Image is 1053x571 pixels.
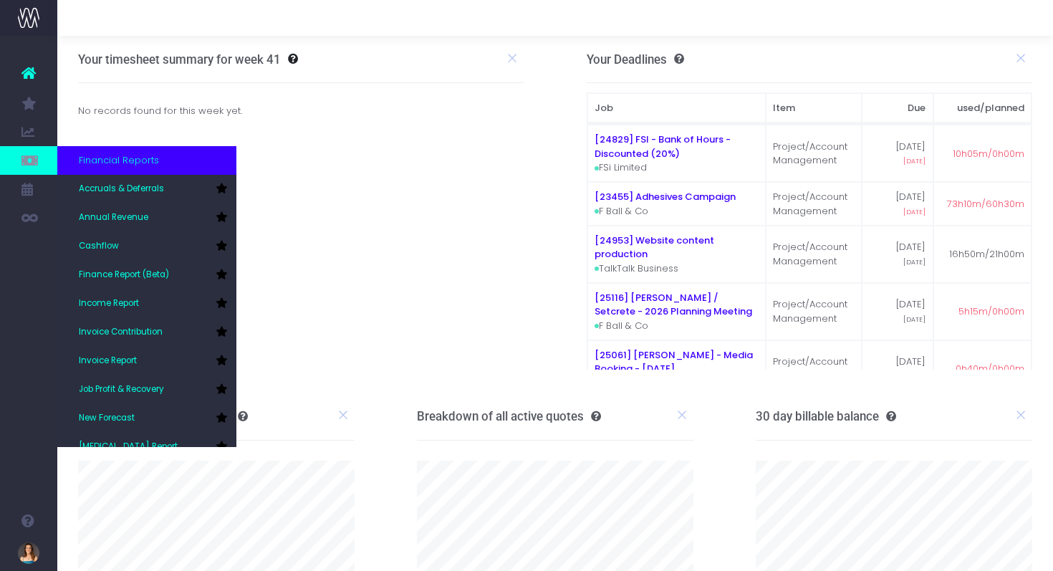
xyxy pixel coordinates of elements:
[587,182,766,226] td: F Ball & Co
[67,104,535,118] div: No records found for this week yet.
[57,289,236,318] a: Income Report
[79,383,164,396] span: Job Profit & Recovery
[958,304,1024,319] span: 5h15m/0h00m
[953,147,1024,161] span: 10h05m/0h00m
[766,226,862,283] td: Project/Account Management
[79,412,135,425] span: New Forecast
[903,257,925,267] span: [DATE]
[862,125,933,182] td: [DATE]
[57,318,236,347] a: Invoice Contribution
[903,315,925,325] span: [DATE]
[956,362,1024,376] span: 0h40m/0h00m
[595,348,753,376] a: [25061] [PERSON_NAME] - Media Booking - [DATE]
[595,133,731,160] a: [24829] FSI - Bank of Hours - Discounted (20%)
[79,355,137,368] span: Invoice Report
[79,211,148,224] span: Annual Revenue
[862,340,933,398] td: [DATE]
[862,283,933,340] td: [DATE]
[595,234,714,261] a: [24953] Website content production
[79,269,169,282] span: Finance Report (Beta)
[79,240,119,253] span: Cashflow
[57,433,236,461] a: [MEDICAL_DATA] Report
[595,190,736,203] a: [23455] Adhesives Campaign
[78,52,281,67] h3: Your timesheet summary for week 41
[903,156,925,166] span: [DATE]
[903,207,925,217] span: [DATE]
[587,125,766,182] td: FSi Limited
[766,93,862,123] th: Item: activate to sort column ascending
[417,409,601,423] h3: Breakdown of all active quotes
[766,340,862,398] td: Project/Account Management
[57,404,236,433] a: New Forecast
[949,247,1024,261] span: 16h50m/21h00m
[57,261,236,289] a: Finance Report (Beta)
[766,283,862,340] td: Project/Account Management
[595,291,752,319] a: [25116] [PERSON_NAME] / Setcrete - 2026 Planning Meeting
[587,93,766,123] th: Job: activate to sort column ascending
[587,340,766,398] td: [PERSON_NAME] Media
[587,52,684,67] h3: Your Deadlines
[79,441,178,454] span: [MEDICAL_DATA] Report
[756,409,896,423] h3: 30 day billable balance
[947,197,1024,211] span: 73h10m/60h30m
[587,226,766,283] td: TalkTalk Business
[79,297,139,310] span: Income Report
[862,93,933,123] th: Due: activate to sort column ascending
[587,283,766,340] td: F Ball & Co
[18,542,39,564] img: images/default_profile_image.png
[57,175,236,203] a: Accruals & Deferrals
[57,232,236,261] a: Cashflow
[57,203,236,232] a: Annual Revenue
[79,326,163,339] span: Invoice Contribution
[766,182,862,226] td: Project/Account Management
[862,226,933,283] td: [DATE]
[766,125,862,182] td: Project/Account Management
[933,93,1032,123] th: used/planned: activate to sort column ascending
[79,153,159,168] span: Financial Reports
[79,183,164,196] span: Accruals & Deferrals
[862,182,933,226] td: [DATE]
[57,347,236,375] a: Invoice Report
[57,375,236,404] a: Job Profit & Recovery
